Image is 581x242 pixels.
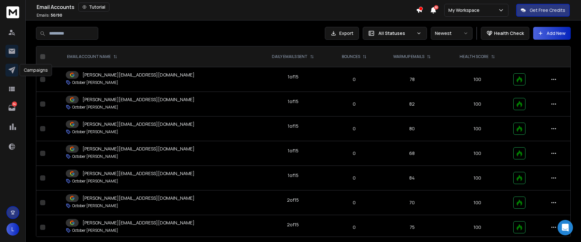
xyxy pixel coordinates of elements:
button: L [6,223,19,236]
div: 1 of 15 [288,123,299,129]
td: 100 [446,166,509,190]
a: 34 [5,101,18,114]
p: [PERSON_NAME][EMAIL_ADDRESS][DOMAIN_NAME] [82,170,195,177]
div: Open Intercom Messenger [558,220,573,235]
button: Export [325,27,359,40]
p: [PERSON_NAME][EMAIL_ADDRESS][DOMAIN_NAME] [82,146,195,152]
p: HEALTH SCORE [460,54,489,59]
div: 1 of 15 [288,172,299,179]
span: 50 / 90 [51,12,62,18]
p: DAILY EMAILS SENT [272,54,308,59]
td: 100 [446,117,509,141]
p: Emails : [37,13,62,18]
td: 80 [378,117,445,141]
p: October [PERSON_NAME] [72,105,118,110]
p: [PERSON_NAME][EMAIL_ADDRESS][DOMAIN_NAME] [82,121,195,127]
button: Health Check [481,27,529,40]
button: Get Free Credits [516,4,570,17]
div: EMAIL ACCOUNT NAME [67,54,117,59]
p: Get Free Credits [530,7,565,13]
p: My Workspace [448,7,482,13]
div: Campaigns [20,64,52,76]
div: 2 of 15 [287,222,299,228]
p: October [PERSON_NAME] [72,203,118,208]
p: All Statuses [378,30,414,36]
div: 1 of 15 [288,74,299,80]
p: [PERSON_NAME][EMAIL_ADDRESS][DOMAIN_NAME] [82,72,195,78]
button: Add New [533,27,571,40]
p: 0 [334,101,375,107]
td: 100 [446,215,509,240]
p: October [PERSON_NAME] [72,154,118,159]
p: October [PERSON_NAME] [72,179,118,184]
p: 0 [334,175,375,181]
td: 75 [378,215,445,240]
p: 0 [334,199,375,206]
p: October [PERSON_NAME] [72,80,118,85]
td: 100 [446,190,509,215]
td: 78 [378,67,445,92]
td: 84 [378,166,445,190]
p: BOUNCES [342,54,360,59]
p: [PERSON_NAME][EMAIL_ADDRESS][DOMAIN_NAME] [82,220,195,226]
div: 2 of 15 [287,197,299,203]
td: 100 [446,67,509,92]
div: Email Accounts [37,3,416,12]
p: 0 [334,224,375,230]
p: 0 [334,76,375,83]
td: 100 [446,92,509,117]
button: Newest [431,27,473,40]
p: 0 [334,150,375,157]
p: 0 [334,125,375,132]
td: 70 [378,190,445,215]
p: [PERSON_NAME][EMAIL_ADDRESS][DOMAIN_NAME] [82,195,195,201]
span: 50 [434,5,438,10]
div: 1 of 15 [288,148,299,154]
p: October [PERSON_NAME] [72,228,118,233]
p: WARMUP EMAILS [393,54,424,59]
p: 34 [12,101,17,107]
div: 1 of 15 [288,98,299,105]
td: 100 [446,141,509,166]
p: Health Check [494,30,524,36]
button: Tutorial [78,3,109,12]
p: [PERSON_NAME][EMAIL_ADDRESS][DOMAIN_NAME] [82,96,195,103]
td: 68 [378,141,445,166]
p: October [PERSON_NAME] [72,129,118,134]
td: 82 [378,92,445,117]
